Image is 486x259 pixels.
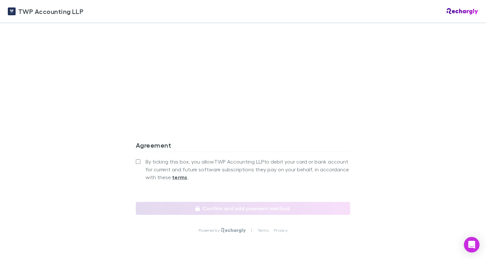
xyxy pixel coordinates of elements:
img: Rechargly Logo [447,8,478,15]
strong: terms [172,174,187,180]
img: TWP Accounting LLP's Logo [8,7,16,15]
span: By ticking this box, you allow TWP Accounting LLP to debit your card or bank account for current ... [146,158,350,181]
p: | [251,228,252,233]
h3: Agreement [136,141,350,152]
img: Rechargly Logo [221,228,246,233]
span: TWP Accounting LLP [18,6,83,16]
div: Open Intercom Messenger [464,237,480,253]
a: Privacy [274,228,288,233]
p: Powered by [198,228,221,233]
a: Terms [258,228,269,233]
button: Confirm and add payment method [136,202,350,215]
